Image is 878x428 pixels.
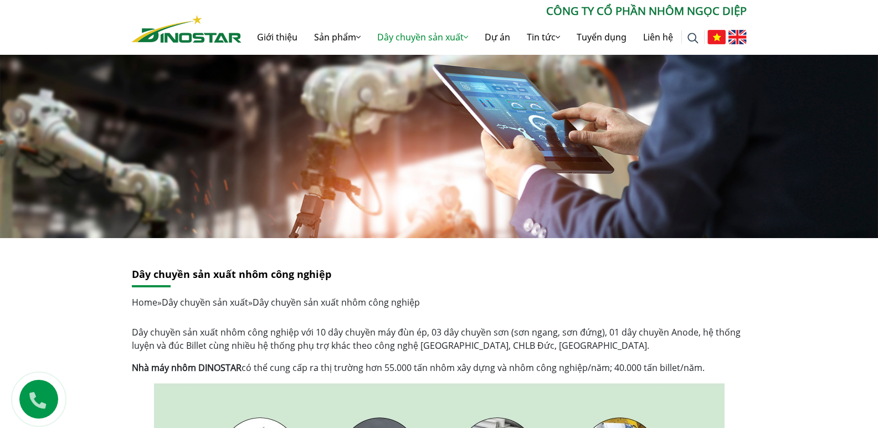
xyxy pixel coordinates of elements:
[162,296,248,308] a: Dây chuyền sản xuất
[132,15,242,43] img: Nhôm Dinostar
[253,296,420,308] span: Dây chuyền sản xuất nhôm công nghiệp
[635,19,681,55] a: Liên hệ
[132,361,747,374] p: có thể cung cấp ra thị trường hơn 55.000 tấn nhôm xây dựng và nhôm công nghiệp/năm; 40.000 tấn bi...
[132,362,242,374] a: Nhà máy nhôm DINOSTAR
[518,19,568,55] a: Tin tức
[568,19,635,55] a: Tuyển dụng
[132,296,420,308] span: » »
[249,19,306,55] a: Giới thiệu
[132,267,331,281] a: Dây chuyền sản xuất nhôm công nghiệp
[687,33,699,44] img: search
[306,19,369,55] a: Sản phẩm
[707,30,726,44] img: Tiếng Việt
[132,296,157,308] a: Home
[728,30,747,44] img: English
[242,3,747,19] p: CÔNG TY CỔ PHẦN NHÔM NGỌC DIỆP
[369,19,476,55] a: Dây chuyền sản xuất
[132,326,747,352] p: Dây chuyền sản xuất nhôm công nghiệp với 10 dây chuyền máy đùn ép, 03 dây chuyền sơn (sơn ngang, ...
[476,19,518,55] a: Dự án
